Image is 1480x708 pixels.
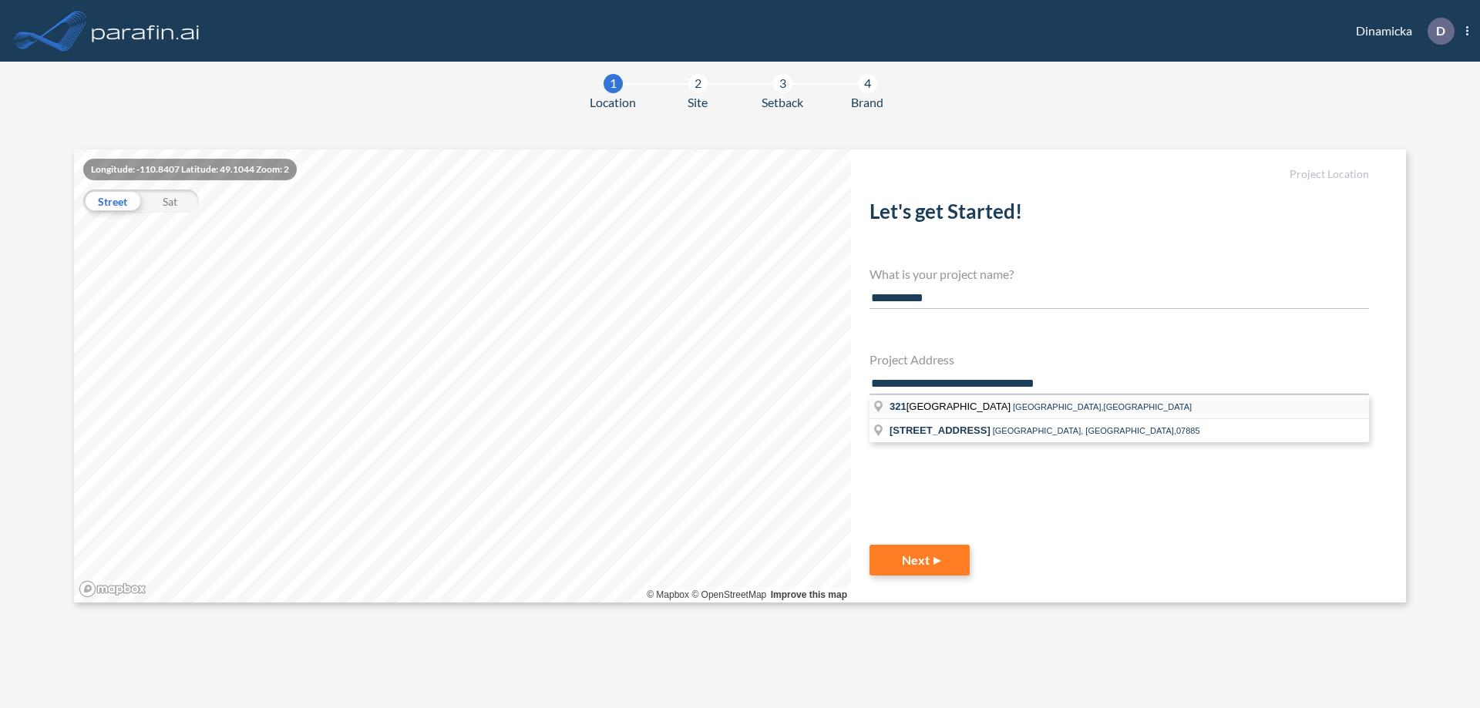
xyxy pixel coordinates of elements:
span: [GEOGRAPHIC_DATA], [GEOGRAPHIC_DATA],07885 [993,426,1200,435]
div: 2 [688,74,708,93]
h4: Project Address [869,352,1369,367]
span: Site [688,93,708,112]
p: D [1436,24,1445,38]
span: Location [590,93,636,112]
button: Next [869,545,970,575]
img: logo [89,15,203,46]
a: OpenStreetMap [691,589,766,600]
div: 1 [604,74,623,93]
div: 3 [773,74,792,93]
div: Longitude: -110.8407 Latitude: 49.1044 Zoom: 2 [83,159,297,180]
div: Dinamicka [1333,18,1468,45]
canvas: Map [74,149,851,602]
a: Improve this map [771,589,847,600]
div: 4 [858,74,877,93]
a: Mapbox [647,589,689,600]
span: Setback [762,93,803,112]
span: Brand [851,93,883,112]
span: [GEOGRAPHIC_DATA] [890,401,1013,412]
div: Street [83,190,141,213]
div: Sat [141,190,199,213]
span: 321 [890,401,906,412]
h5: Project Location [869,168,1369,181]
a: Mapbox homepage [79,580,146,598]
span: [STREET_ADDRESS] [890,424,991,436]
h2: Let's get Started! [869,200,1369,230]
h4: What is your project name? [869,267,1369,281]
span: [GEOGRAPHIC_DATA],[GEOGRAPHIC_DATA] [1013,402,1192,411]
